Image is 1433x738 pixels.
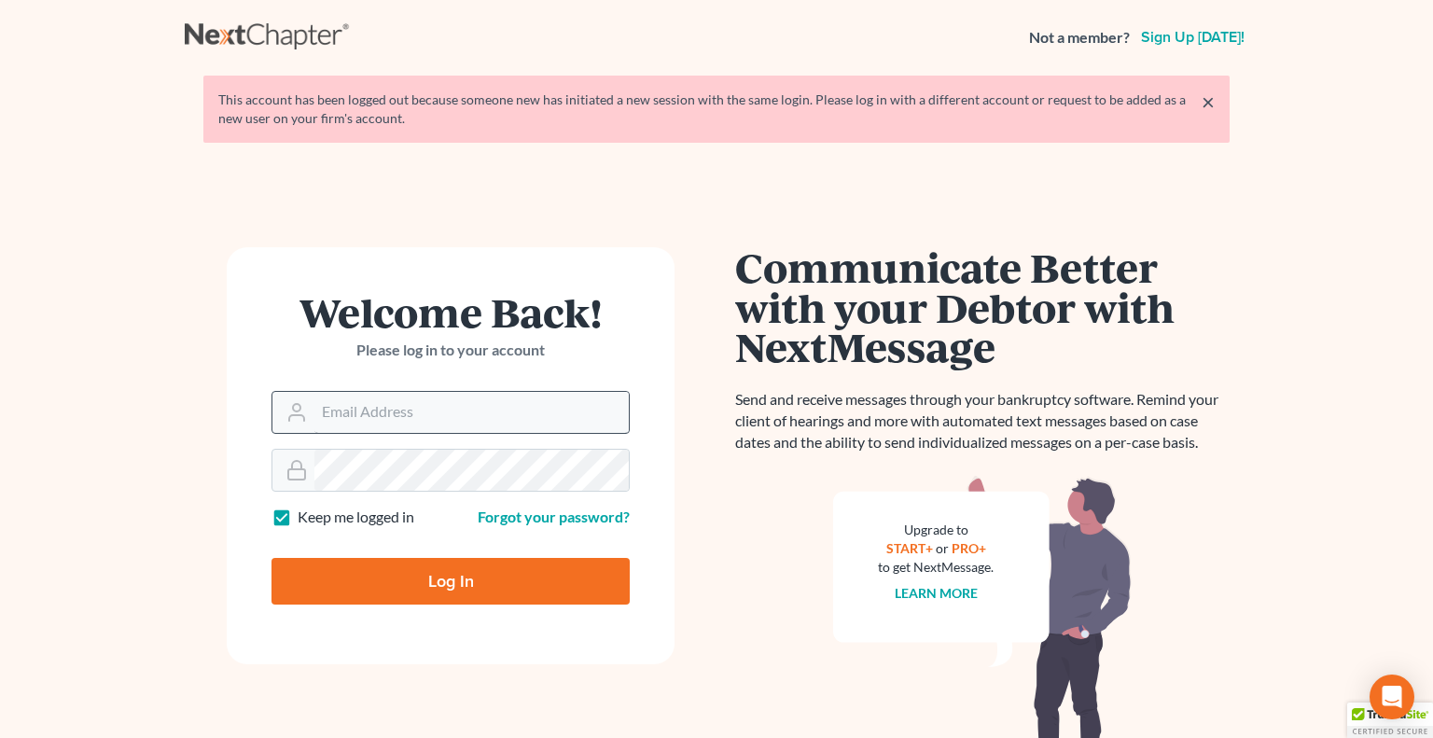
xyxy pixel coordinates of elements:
[1029,27,1130,49] strong: Not a member?
[735,389,1230,453] p: Send and receive messages through your bankruptcy software. Remind your client of hearings and mo...
[271,558,630,605] input: Log In
[895,585,978,601] a: Learn more
[271,292,630,332] h1: Welcome Back!
[878,521,994,539] div: Upgrade to
[1202,91,1215,113] a: ×
[1370,675,1414,719] div: Open Intercom Messenger
[878,558,994,577] div: to get NextMessage.
[1137,30,1248,45] a: Sign up [DATE]!
[478,508,630,525] a: Forgot your password?
[936,540,949,556] span: or
[1347,703,1433,738] div: TrustedSite Certified
[735,247,1230,367] h1: Communicate Better with your Debtor with NextMessage
[218,91,1215,128] div: This account has been logged out because someone new has initiated a new session with the same lo...
[271,340,630,361] p: Please log in to your account
[298,507,414,528] label: Keep me logged in
[952,540,986,556] a: PRO+
[314,392,629,433] input: Email Address
[886,540,933,556] a: START+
